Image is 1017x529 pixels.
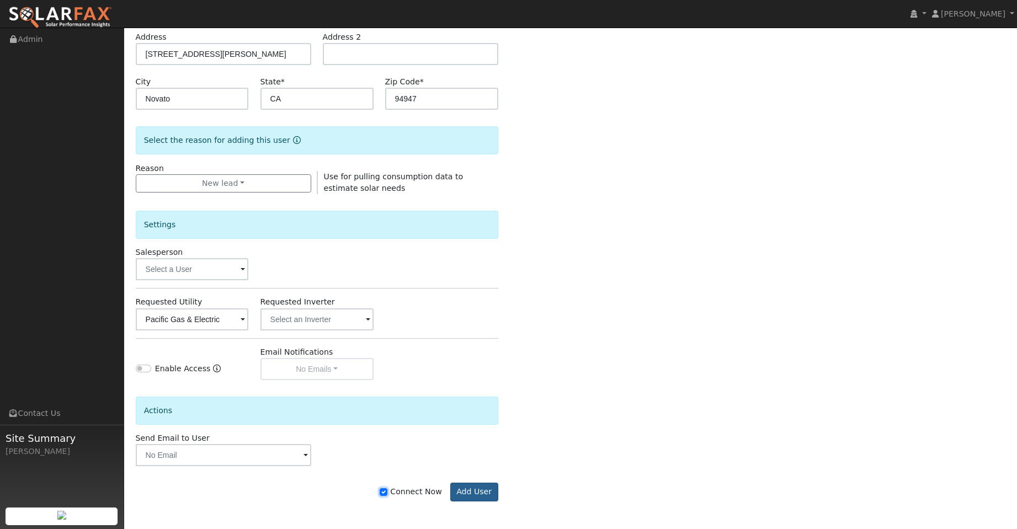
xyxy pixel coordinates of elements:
label: City [136,76,151,88]
span: Required [420,77,424,86]
label: Requested Inverter [260,296,335,308]
label: Reason [136,163,164,174]
div: Actions [136,397,498,425]
label: Salesperson [136,247,183,258]
div: Settings [136,211,498,239]
label: Address [136,31,167,43]
a: Enable Access [213,363,221,380]
input: Connect Now [380,488,387,496]
span: Site Summary [6,431,118,446]
button: Add User [450,483,498,501]
span: [PERSON_NAME] [941,9,1005,18]
button: New lead [136,174,311,193]
div: [PERSON_NAME] [6,446,118,457]
input: Select an Inverter [260,308,374,330]
a: Reason for new user [290,136,301,145]
img: SolarFax [8,6,112,29]
label: Email Notifications [260,346,333,358]
label: Enable Access [155,363,211,375]
label: Send Email to User [136,432,210,444]
label: State [260,76,285,88]
span: Use for pulling consumption data to estimate solar needs [324,172,463,193]
input: Select a User [136,258,249,280]
input: Select a Utility [136,308,249,330]
label: Address 2 [323,31,361,43]
label: Requested Utility [136,296,203,308]
input: No Email [136,444,311,466]
label: Zip Code [385,76,424,88]
span: Required [281,77,285,86]
img: retrieve [57,511,66,520]
label: Connect Now [380,486,441,498]
div: Select the reason for adding this user [136,126,498,154]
